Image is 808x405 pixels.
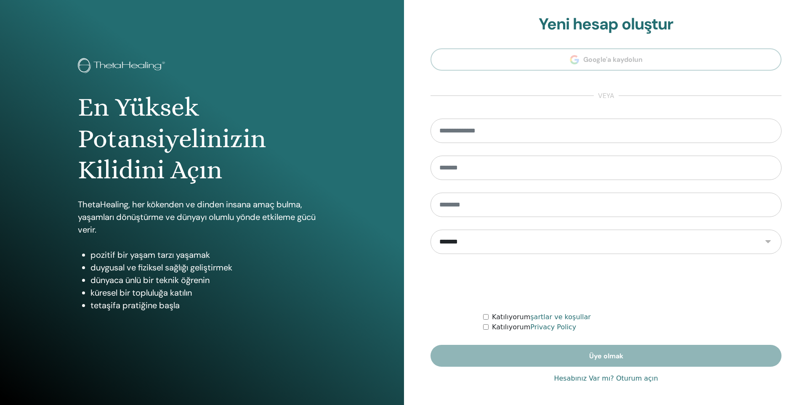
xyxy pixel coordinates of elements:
[542,267,670,299] iframe: reCAPTCHA
[90,249,326,261] li: pozitif bir yaşam tarzı yaşamak
[431,15,781,34] h2: Yeni hesap oluştur
[530,323,576,331] a: Privacy Policy
[492,322,576,332] label: Katılıyorum
[492,312,591,322] label: Katılıyorum
[554,373,658,384] a: Hesabınız Var mı? Oturum açın
[530,313,591,321] a: şartlar ve koşullar
[594,91,619,101] span: veya
[78,92,326,185] h1: En Yüksek Potansiyelinizin Kilidini Açın
[78,198,326,236] p: ThetaHealing, her kökenden ve dinden insana amaç bulma, yaşamları dönüştürme ve dünyayı olumlu yö...
[90,274,326,286] li: dünyaca ünlü bir teknik öğrenin
[90,299,326,312] li: tetaşifa pratiğine başla
[90,261,326,274] li: duygusal ve fiziksel sağlığı geliştirmek
[90,286,326,299] li: küresel bir topluluğa katılın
